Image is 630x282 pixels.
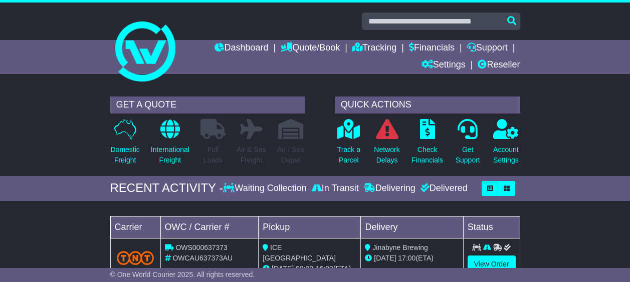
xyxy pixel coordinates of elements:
span: 09:00 [296,264,313,272]
p: Domestic Freight [111,144,140,165]
span: 17:00 [398,254,415,262]
div: RECENT ACTIVITY - [110,181,224,195]
a: DomesticFreight [110,118,140,171]
a: Quote/Book [281,40,340,57]
span: © One World Courier 2025. All rights reserved. [110,270,255,278]
div: Delivering [361,183,418,194]
span: [DATE] [374,254,396,262]
div: In Transit [309,183,361,194]
span: ICE [GEOGRAPHIC_DATA] [263,243,336,262]
span: OWCAU637373AU [172,254,233,262]
div: (ETA) [365,253,459,263]
p: Network Delays [374,144,399,165]
td: Pickup [259,216,361,238]
a: Support [467,40,508,57]
div: QUICK ACTIONS [335,96,520,113]
a: Settings [422,57,466,74]
td: Status [463,216,520,238]
p: International Freight [151,144,189,165]
span: 16:00 [316,264,333,272]
td: Delivery [361,216,463,238]
a: AccountSettings [493,118,519,171]
div: Delivered [418,183,468,194]
p: Track a Parcel [337,144,360,165]
span: [DATE] [272,264,294,272]
img: TNT_Domestic.png [117,251,154,264]
span: OWS000637373 [175,243,228,251]
div: GET A QUOTE [110,96,305,113]
a: Track aParcel [337,118,361,171]
p: Air / Sea Depot [277,144,304,165]
p: Get Support [456,144,480,165]
a: GetSupport [455,118,481,171]
a: CheckFinancials [411,118,444,171]
div: - (ETA) [263,263,356,274]
p: Full Loads [200,144,226,165]
div: Waiting Collection [223,183,309,194]
a: Dashboard [215,40,268,57]
p: Check Financials [411,144,443,165]
p: Account Settings [493,144,519,165]
td: Carrier [110,216,160,238]
td: OWC / Carrier # [160,216,259,238]
a: Financials [409,40,455,57]
a: InternationalFreight [150,118,190,171]
a: NetworkDelays [373,118,400,171]
a: Reseller [478,57,520,74]
a: View Order [468,255,516,273]
p: Air & Sea Freight [237,144,266,165]
a: Tracking [352,40,396,57]
span: Jinabyne Brewing [372,243,428,251]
